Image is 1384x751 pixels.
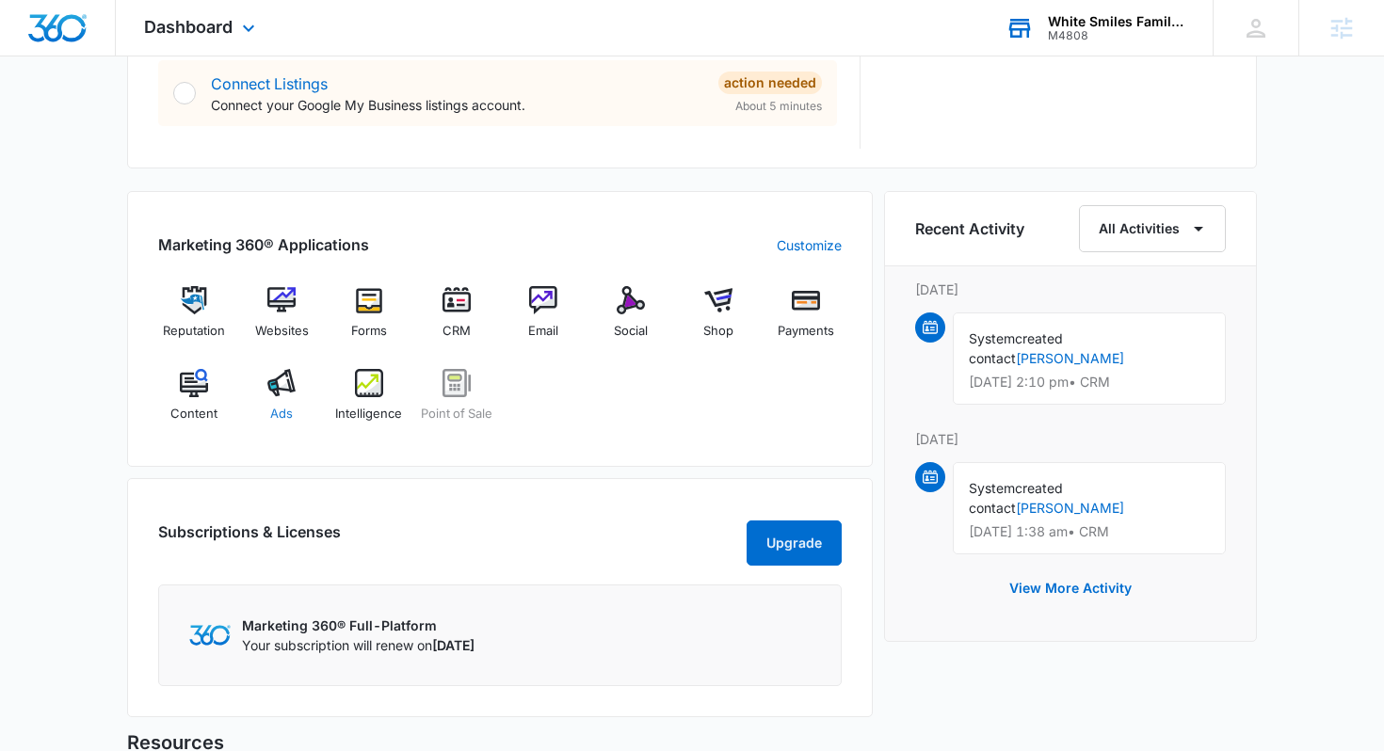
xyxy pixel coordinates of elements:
a: Point of Sale [420,369,492,437]
a: Intelligence [333,369,406,437]
a: Email [507,286,580,354]
div: Action Needed [718,72,822,94]
a: Shop [683,286,755,354]
span: System [969,480,1015,496]
span: Social [614,322,648,341]
a: Forms [333,286,406,354]
a: Websites [246,286,318,354]
a: Ads [246,369,318,437]
span: Forms [351,322,387,341]
span: Dashboard [144,17,233,37]
a: Payments [769,286,842,354]
p: Marketing 360® Full-Platform [242,615,475,635]
span: Ads [270,405,293,423]
span: CRM [443,322,471,341]
span: created contact [969,480,1063,516]
span: Reputation [163,322,225,341]
a: Customize [777,235,842,255]
a: Connect Listings [211,74,328,93]
p: [DATE] [915,429,1226,449]
span: Intelligence [335,405,402,423]
p: Your subscription will renew on [242,635,475,655]
a: Social [595,286,668,354]
h2: Marketing 360® Applications [158,233,369,256]
button: View More Activity [990,566,1151,611]
p: [DATE] [915,280,1226,299]
span: System [969,330,1015,346]
span: Content [170,405,217,423]
a: Content [158,369,231,437]
span: Shop [703,322,733,341]
a: [PERSON_NAME] [1016,500,1124,516]
span: Websites [255,322,309,341]
h2: Subscriptions & Licenses [158,520,341,558]
p: [DATE] 2:10 pm • CRM [969,375,1210,389]
span: created contact [969,330,1063,366]
span: Point of Sale [421,405,492,423]
h6: Recent Activity [915,217,1024,240]
a: [PERSON_NAME] [1016,350,1124,366]
p: [DATE] 1:38 am • CRM [969,525,1210,538]
span: About 5 minutes [735,98,822,115]
a: Reputation [158,286,231,354]
span: Email [528,322,558,341]
button: All Activities [1079,205,1226,252]
span: Payments [778,322,834,341]
div: account name [1048,14,1185,29]
p: Connect your Google My Business listings account. [211,95,703,115]
div: account id [1048,29,1185,42]
a: CRM [420,286,492,354]
button: Upgrade [747,520,842,566]
img: Marketing 360 Logo [189,625,231,645]
span: [DATE] [432,637,475,653]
